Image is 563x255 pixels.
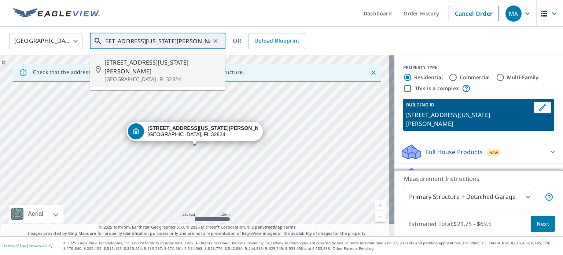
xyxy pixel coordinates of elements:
[251,224,282,230] a: OpenStreetMap
[404,187,535,207] div: Primary Structure + Detached Garage
[400,167,557,196] div: Roof ProductsNewPremium with Regular Delivery
[210,36,221,46] button: Clear
[9,205,63,223] div: Aerial
[403,64,554,71] div: PROPERTY TYPE
[99,224,296,230] span: © 2025 TomTom, Earthstar Geographics SIO, © 2025 Microsoft Corporation, ©
[489,150,498,156] span: New
[249,33,305,49] a: Upload Blueprint
[13,8,100,19] img: EV Logo
[4,244,52,248] p: |
[531,216,555,232] button: Next
[4,243,26,248] a: Terms of Use
[537,219,549,229] span: Next
[26,205,45,223] div: Aerial
[104,58,220,76] span: [STREET_ADDRESS][US_STATE][PERSON_NAME]
[254,36,299,45] span: Upload Blueprint
[9,31,82,51] div: [GEOGRAPHIC_DATA]
[545,193,553,201] span: Your report will include the primary structure and a detached garage if one exists.
[375,211,386,222] a: Current Level 17, Zoom Out
[104,76,220,83] p: [GEOGRAPHIC_DATA], FL 32824
[449,6,499,21] a: Cancel Order
[460,74,490,81] label: Commercial
[534,102,551,113] button: Edit building 1
[63,240,559,251] p: © 2025 Eagle View Technologies, Inc. and Pictometry International Corp. All Rights Reserved. Repo...
[148,125,258,138] div: [GEOGRAPHIC_DATA], FL 32824
[414,74,443,81] label: Residential
[505,6,522,22] div: MA
[404,174,553,183] p: Measurement Instructions
[415,85,459,92] label: This is a complex
[426,147,483,156] p: Full House Products
[284,224,296,230] a: Terms
[33,69,244,76] p: Check that the address is accurate, then drag the marker over the correct structure.
[106,31,210,51] input: Search by address or latitude-longitude
[148,125,272,131] strong: [STREET_ADDRESS][US_STATE][PERSON_NAME]
[507,74,539,81] label: Multi-Family
[29,243,52,248] a: Privacy Policy
[375,200,386,211] a: Current Level 17, Zoom In
[406,102,434,108] p: BUILDING ID
[400,143,557,161] div: Full House ProductsNew
[369,68,378,77] button: Close
[126,122,263,145] div: Dropped pin, building 1, Residential property, 813 Vermont Woods Ln Orlando, FL 32824
[402,216,498,232] p: Estimated Total: $21.75 - $69.5
[406,110,531,128] p: [STREET_ADDRESS][US_STATE][PERSON_NAME]
[233,33,305,49] div: OR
